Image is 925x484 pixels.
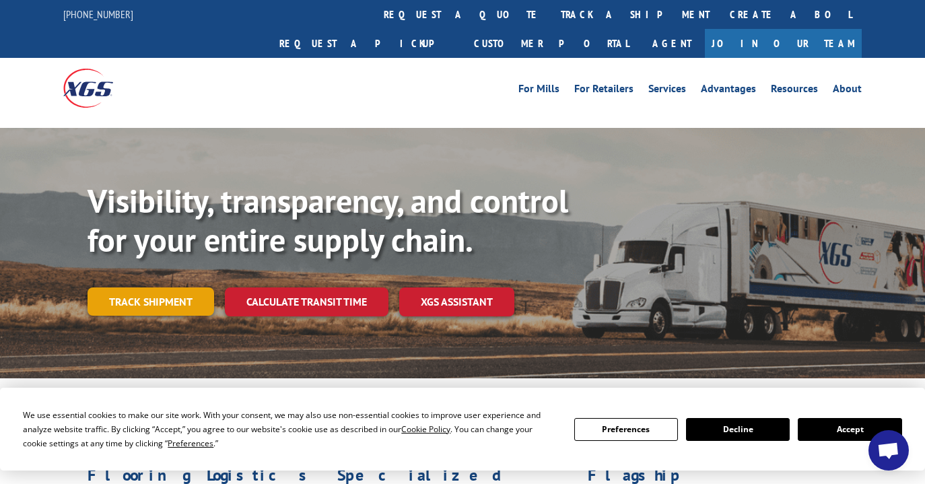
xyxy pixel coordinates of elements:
[833,83,862,98] a: About
[88,180,568,261] b: Visibility, transparency, and control for your entire supply chain.
[518,83,559,98] a: For Mills
[401,423,450,435] span: Cookie Policy
[639,29,705,58] a: Agent
[225,287,388,316] a: Calculate transit time
[399,287,514,316] a: XGS ASSISTANT
[686,418,790,441] button: Decline
[23,408,557,450] div: We use essential cookies to make our site work. With your consent, we may also use non-essential ...
[701,83,756,98] a: Advantages
[771,83,818,98] a: Resources
[88,287,214,316] a: Track shipment
[574,418,678,441] button: Preferences
[648,83,686,98] a: Services
[705,29,862,58] a: Join Our Team
[269,29,464,58] a: Request a pickup
[868,430,909,471] a: Open chat
[464,29,639,58] a: Customer Portal
[168,438,213,449] span: Preferences
[574,83,633,98] a: For Retailers
[63,7,133,21] a: [PHONE_NUMBER]
[798,418,901,441] button: Accept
